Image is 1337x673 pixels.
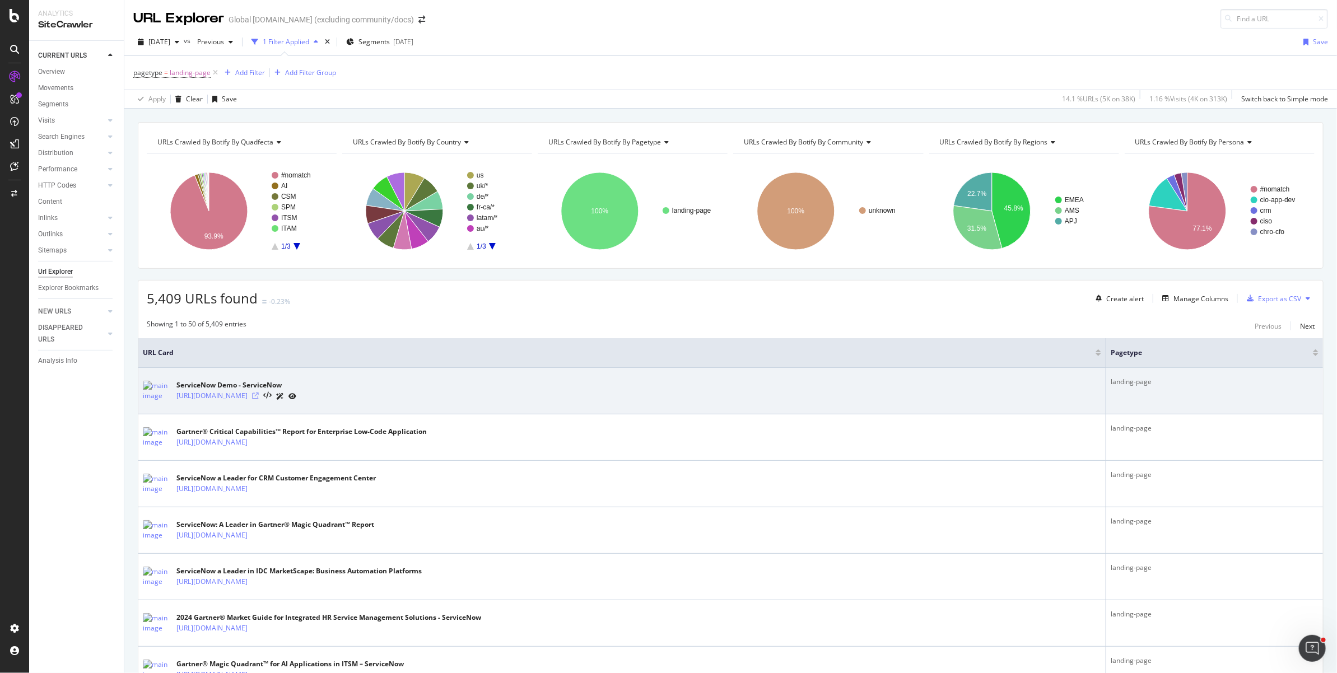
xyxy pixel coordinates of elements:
a: Url Explorer [38,266,116,278]
img: Equal [262,300,267,303]
text: crm [1260,207,1271,214]
a: Inlinks [38,212,105,224]
div: Add Filter Group [285,68,336,77]
div: Outlinks [38,228,63,240]
svg: A chart. [733,162,923,260]
button: Switch back to Simple mode [1237,90,1328,108]
img: main image [143,520,171,540]
div: arrow-right-arrow-left [418,16,425,24]
a: Search Engines [38,131,105,143]
span: URLs Crawled By Botify By country [353,137,461,147]
div: Segments [38,99,68,110]
svg: A chart. [538,162,726,260]
div: Content [38,196,62,208]
a: Segments [38,99,116,110]
div: ServiceNow a Leader in IDC MarketScape: Business Automation Platforms [176,566,422,576]
div: landing-page [1111,609,1319,619]
span: vs [184,36,193,45]
button: Add Filter [220,66,265,80]
svg: A chart. [1125,162,1315,260]
input: Find a URL [1220,9,1328,29]
a: DISAPPEARED URLS [38,322,105,345]
div: Create alert [1106,294,1144,303]
button: Segments[DATE] [342,33,418,51]
div: Global [DOMAIN_NAME] (excluding community/docs) [229,14,414,25]
button: View HTML Source [263,392,272,400]
text: fr-ca/* [477,203,495,211]
div: Previous [1255,321,1282,331]
a: Sitemaps [38,245,105,256]
div: URL Explorer [133,9,224,28]
text: 45.8% [1004,204,1023,212]
svg: A chart. [342,162,530,260]
text: landing-page [672,207,711,214]
img: main image [143,567,171,587]
h4: URLs Crawled By Botify By pagetype [546,133,718,151]
div: Search Engines [38,131,85,143]
button: Apply [133,90,166,108]
div: Url Explorer [38,266,73,278]
text: APJ [1065,217,1077,225]
text: us [477,171,484,179]
button: Manage Columns [1158,292,1228,305]
a: Analysis Info [38,355,116,367]
div: Overview [38,66,65,78]
div: Analytics [38,9,115,18]
div: landing-page [1111,470,1319,480]
a: Explorer Bookmarks [38,282,116,294]
div: landing-page [1111,516,1319,526]
span: URLs Crawled By Botify By community [744,137,863,147]
div: Showing 1 to 50 of 5,409 entries [147,319,246,333]
text: ITSM [281,214,297,222]
div: NEW URLS [38,306,71,317]
text: AI [281,182,287,190]
text: CSM [281,193,296,200]
a: Movements [38,82,116,94]
div: Add Filter [235,68,265,77]
text: #nomatch [281,171,311,179]
text: SPM [281,203,296,211]
a: [URL][DOMAIN_NAME] [176,437,248,448]
h4: URLs Crawled By Botify By quadfecta [155,133,327,151]
div: landing-page [1111,656,1319,666]
button: Add Filter Group [270,66,336,80]
span: URLs Crawled By Botify By regions [940,137,1048,147]
a: Content [38,196,116,208]
text: 31.5% [967,225,986,232]
div: Gartner® Magic Quadrant™ for AI Applications in ITSM – ServiceNow [176,659,404,669]
div: Apply [148,94,166,104]
span: 5,409 URLs found [147,289,258,307]
a: [URL][DOMAIN_NAME] [176,576,248,587]
div: SiteCrawler [38,18,115,31]
div: 1.16 % Visits ( 4K on 313K ) [1149,94,1227,104]
text: 100% [788,207,805,215]
a: HTTP Codes [38,180,105,191]
a: Visits [38,115,105,127]
div: ServiceNow a Leader for CRM Customer Engagement Center [176,473,376,483]
div: Next [1300,321,1315,331]
div: Switch back to Simple mode [1241,94,1328,104]
div: Analysis Info [38,355,77,367]
text: 22.7% [967,190,986,198]
text: 100% [591,207,609,215]
div: landing-page [1111,423,1319,433]
button: Save [208,90,237,108]
a: [URL][DOMAIN_NAME] [176,390,248,401]
text: latam/* [477,214,498,222]
a: [URL][DOMAIN_NAME] [176,623,248,634]
img: main image [143,427,171,447]
svg: A chart. [147,162,335,260]
img: main image [143,474,171,494]
svg: A chart. [929,162,1119,260]
text: 1/3 [281,242,291,250]
span: landing-page [170,65,211,81]
a: URL Inspection [288,390,296,402]
span: 2025 Sep. 12th [148,37,170,46]
div: HTTP Codes [38,180,76,191]
a: Distribution [38,147,105,159]
div: 1 Filter Applied [263,37,309,46]
button: Save [1299,33,1328,51]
